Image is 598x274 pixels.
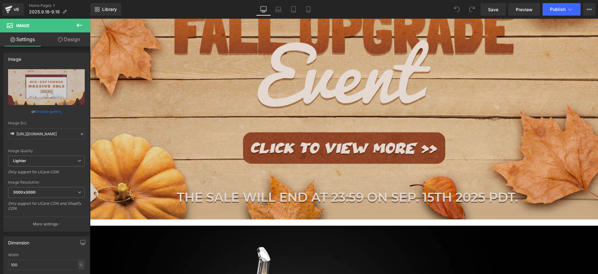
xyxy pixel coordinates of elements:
a: Browse gallery [35,106,62,117]
span: Library [102,7,117,12]
div: Dimension [8,237,30,245]
a: Desktop [256,3,271,16]
div: Width [8,253,85,257]
a: Laptop [271,3,286,16]
div: Image Resolution [8,180,85,185]
button: Publish [543,3,581,16]
button: Redo [466,3,478,16]
span: Image [16,23,30,28]
input: auto [8,260,85,270]
div: v6 [12,5,20,13]
b: 3000x3000 [13,190,36,195]
a: Design [46,32,92,46]
span: Preview [516,6,533,13]
span: 2025.9.16-9.18 [29,9,60,14]
a: v6 [2,3,24,16]
p: More settings [33,221,58,227]
button: Undo [451,3,463,16]
a: Home Pages [29,3,90,8]
div: Only support for UCare CDN [8,170,85,179]
div: % [78,261,84,269]
a: New Library [90,3,121,16]
div: Image Src [8,121,85,125]
div: Image Quality [8,149,85,153]
span: Publish [550,7,566,12]
button: More settings [4,217,89,231]
a: Mobile [301,3,316,16]
div: Only support for UCare CDN and Shopify CDN [8,201,85,215]
button: More [583,3,596,16]
div: or [8,108,85,115]
div: Image [8,53,21,62]
input: Link [8,128,85,139]
a: Preview [508,3,540,16]
span: Save [488,6,498,13]
b: Lighter [13,158,26,163]
a: Tablet [286,3,301,16]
